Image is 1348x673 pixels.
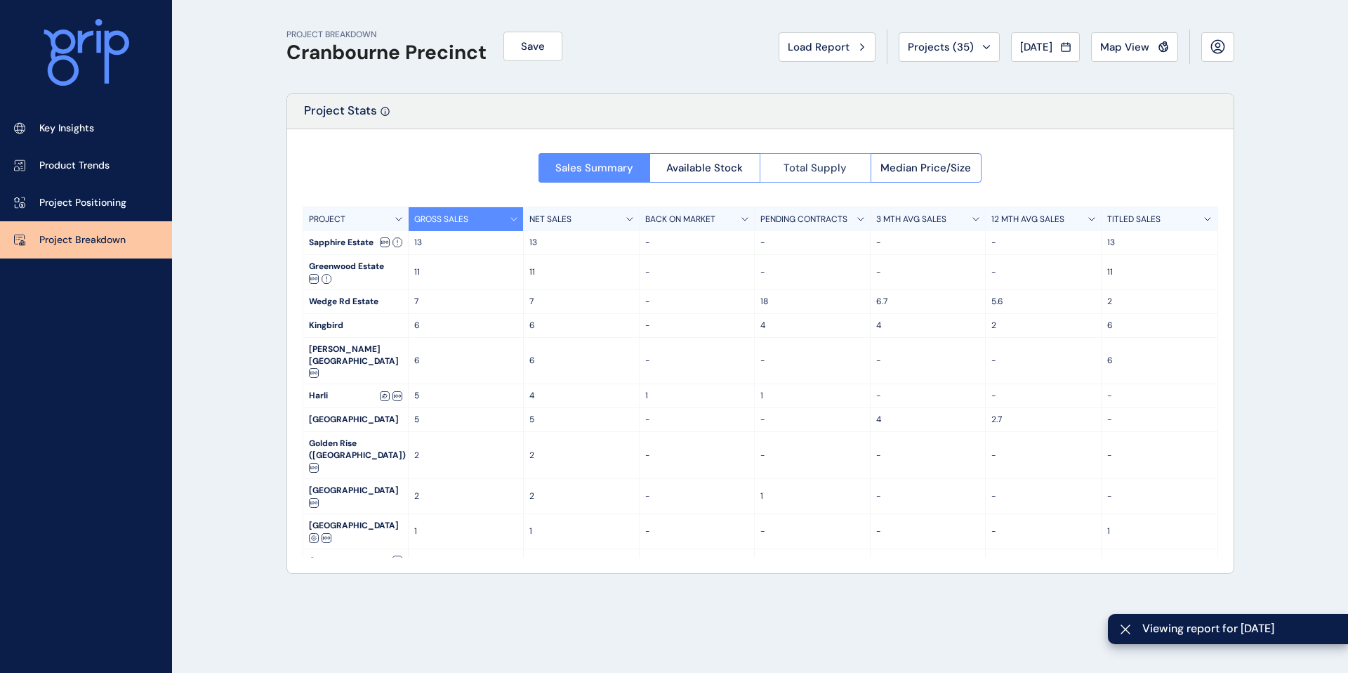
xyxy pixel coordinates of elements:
[414,450,518,462] p: 2
[784,161,847,175] span: Total Supply
[645,414,749,426] p: -
[1107,214,1161,226] p: TITLED SALES
[303,514,408,549] div: [GEOGRAPHIC_DATA]
[788,40,850,54] span: Load Report
[1107,296,1212,308] p: 2
[779,32,875,62] button: Load Report
[39,159,110,173] p: Product Trends
[876,214,946,226] p: 3 MTH AVG SALES
[760,153,871,183] button: Total Supply
[1100,40,1149,54] span: Map View
[991,490,1095,502] p: -
[1107,390,1212,402] p: -
[414,555,518,567] p: -
[303,384,408,407] div: Harli
[991,355,1095,367] p: -
[645,355,749,367] p: -
[760,555,864,567] p: -
[645,266,749,278] p: -
[991,450,1095,462] p: -
[555,161,633,175] span: Sales Summary
[760,320,864,332] p: 4
[414,490,518,502] p: 2
[1107,355,1212,367] p: 6
[876,525,980,537] p: -
[876,355,980,367] p: -
[876,320,980,332] p: 4
[529,320,633,332] p: 6
[309,214,345,226] p: PROJECT
[529,237,633,249] p: 13
[1107,237,1212,249] p: 13
[991,320,1095,332] p: 2
[529,414,633,426] p: 5
[39,122,94,136] p: Key Insights
[303,231,408,254] div: Sapphire Estate
[871,153,982,183] button: Median Price/Size
[760,296,864,308] p: 18
[1107,490,1212,502] p: -
[1107,320,1212,332] p: 6
[304,103,377,129] p: Project Stats
[991,296,1095,308] p: 5.6
[645,390,749,402] p: 1
[414,355,518,367] p: 6
[529,555,633,567] p: -
[991,525,1095,537] p: -
[991,266,1095,278] p: -
[649,153,760,183] button: Available Stock
[303,338,408,384] div: [PERSON_NAME][GEOGRAPHIC_DATA]
[645,525,749,537] p: -
[414,214,468,226] p: GROSS SALES
[876,296,980,308] p: 6.7
[1142,621,1337,636] span: Viewing report for [DATE]
[529,490,633,502] p: 2
[760,490,864,502] p: 1
[1107,555,1212,567] p: -
[666,161,743,175] span: Available Stock
[286,29,487,41] p: PROJECT BREAKDOWN
[760,450,864,462] p: -
[876,237,980,249] p: -
[303,314,408,337] div: Kingbird
[529,296,633,308] p: 7
[991,555,1095,567] p: -
[414,320,518,332] p: 6
[876,450,980,462] p: -
[645,296,749,308] p: -
[991,414,1095,426] p: 2.7
[645,450,749,462] p: -
[760,355,864,367] p: -
[529,355,633,367] p: 6
[303,549,408,573] div: Ortus
[645,555,749,567] p: -
[538,153,649,183] button: Sales Summary
[414,237,518,249] p: 13
[645,237,749,249] p: -
[1107,450,1212,462] p: -
[876,266,980,278] p: -
[876,555,980,567] p: -
[760,525,864,537] p: -
[529,450,633,462] p: 2
[286,41,487,65] h1: Cranbourne Precinct
[880,161,971,175] span: Median Price/Size
[414,296,518,308] p: 7
[876,414,980,426] p: 4
[991,214,1064,226] p: 12 MTH AVG SALES
[645,490,749,502] p: -
[303,479,408,514] div: [GEOGRAPHIC_DATA]
[503,32,562,61] button: Save
[414,390,518,402] p: 5
[303,432,408,478] div: Golden Rise ([GEOGRAPHIC_DATA])
[303,290,408,313] div: Wedge Rd Estate
[414,266,518,278] p: 11
[529,266,633,278] p: 11
[303,408,408,431] div: [GEOGRAPHIC_DATA]
[1091,32,1178,62] button: Map View
[521,39,545,53] span: Save
[1107,266,1212,278] p: 11
[899,32,1000,62] button: Projects (35)
[876,390,980,402] p: -
[760,214,847,226] p: PENDING CONTRACTS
